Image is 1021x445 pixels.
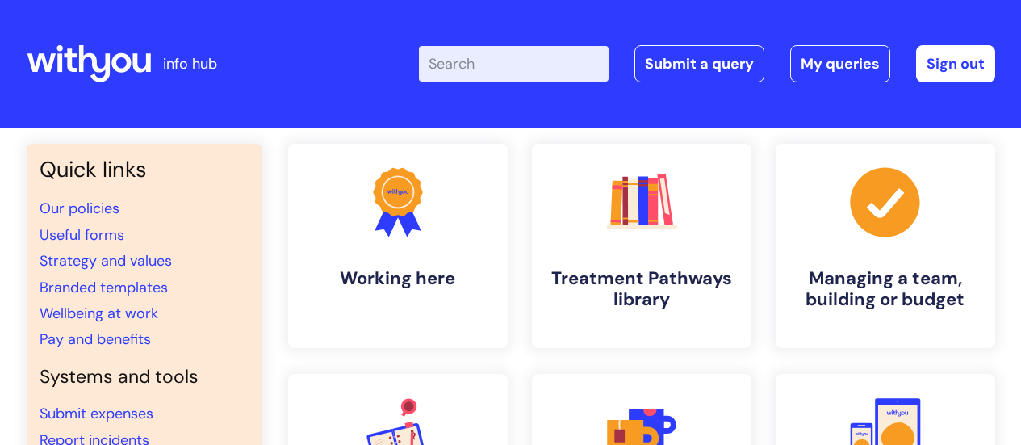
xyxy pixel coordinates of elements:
h4: Managing a team, building or budget [789,268,982,311]
a: Sign out [916,45,995,82]
a: Strategy and values [40,251,172,271]
a: My queries [790,45,890,82]
h3: Quick links [40,157,249,183]
a: Submit expenses [40,404,153,423]
h4: Systems and tools [40,366,249,388]
a: Treatment Pathways library [532,144,751,348]
a: Managing a team, building or budget [776,144,995,348]
a: Submit a query [634,45,764,82]
div: | - [419,45,995,82]
a: Branded templates [40,278,168,297]
h4: Working here [301,268,495,289]
a: Our policies [40,199,119,218]
a: Useful forms [40,225,124,245]
p: info hub [163,51,217,77]
a: Pay and benefits [40,330,151,349]
h4: Treatment Pathways library [545,268,739,311]
a: Working here [288,144,508,348]
input: Search [419,46,609,82]
a: Wellbeing at work [40,304,158,323]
